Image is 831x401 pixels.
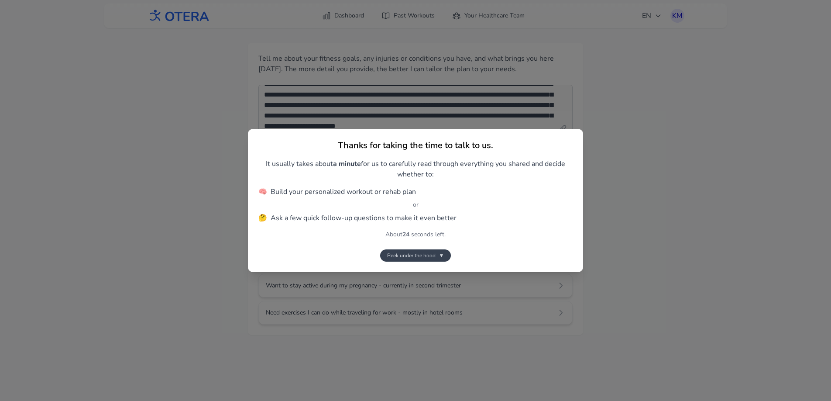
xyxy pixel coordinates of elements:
span: Ask a few quick follow-up questions to make it even better [271,213,457,223]
p: About seconds left. [258,230,573,239]
button: Peek under the hood▼ [380,249,451,262]
span: Peek under the hood [387,252,436,259]
span: ▼ [439,252,444,259]
strong: a minute [333,159,361,169]
li: or [258,200,573,209]
strong: 24 [402,230,409,239]
h2: Thanks for taking the time to talk to us. [258,139,573,152]
p: It usually takes about for us to carefully read through everything you shared and decide whether to: [258,159,573,180]
span: 🧠 [258,187,267,197]
span: Build your personalized workout or rehab plan [271,187,416,197]
span: 🤔 [258,213,267,223]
